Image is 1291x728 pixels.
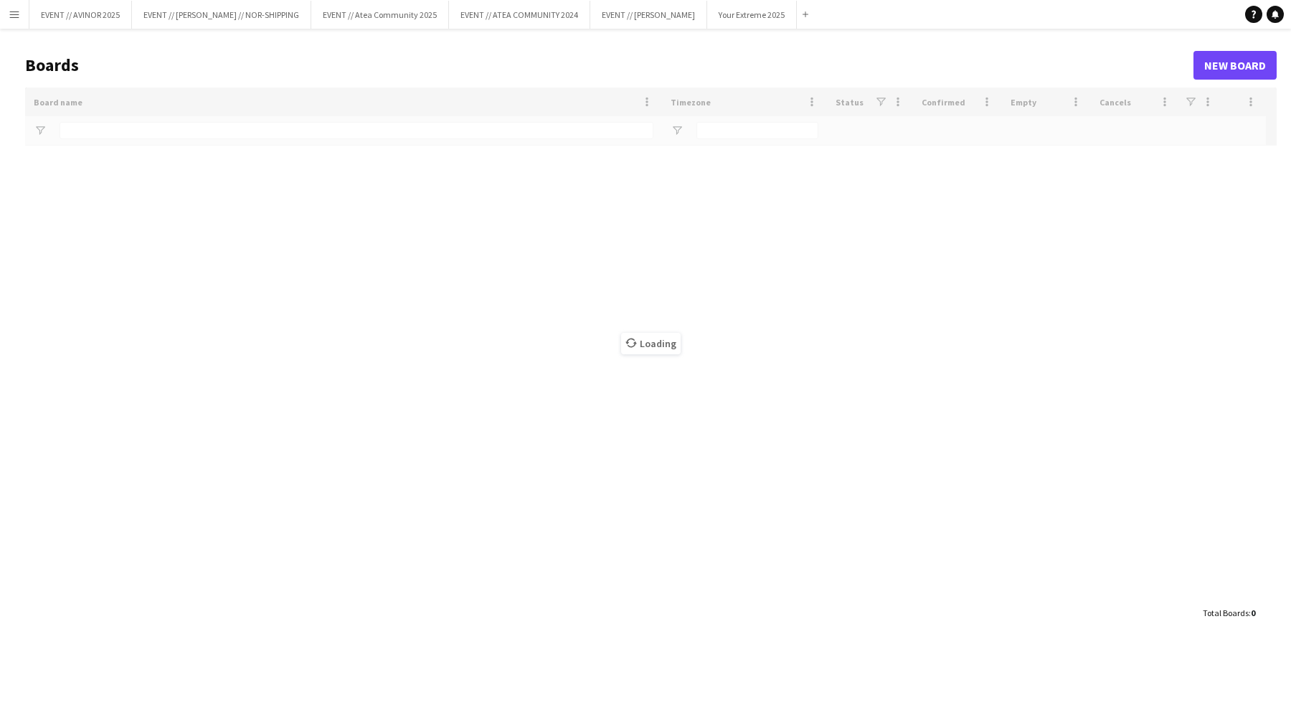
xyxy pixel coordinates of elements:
button: EVENT // [PERSON_NAME] // NOR-SHIPPING [132,1,311,29]
span: Total Boards [1203,608,1249,618]
button: Your Extreme 2025 [707,1,797,29]
button: EVENT // Atea Community 2025 [311,1,449,29]
a: New Board [1193,51,1277,80]
div: : [1203,599,1255,627]
button: EVENT // [PERSON_NAME] [590,1,707,29]
button: EVENT // ATEA COMMUNITY 2024 [449,1,590,29]
h1: Boards [25,55,1193,76]
span: 0 [1251,608,1255,618]
button: EVENT // AVINOR 2025 [29,1,132,29]
span: Loading [621,333,681,354]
